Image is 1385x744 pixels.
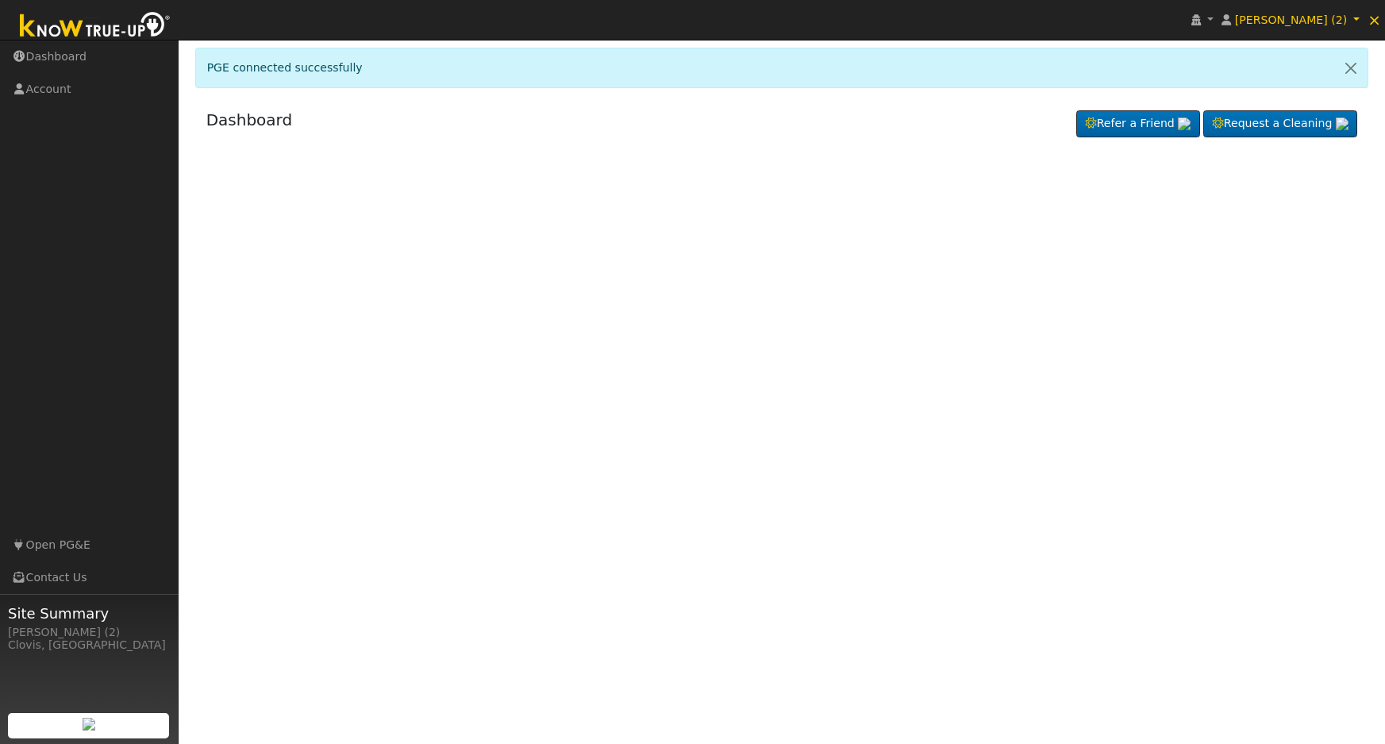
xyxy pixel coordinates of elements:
a: Refer a Friend [1076,110,1200,137]
span: Site Summary [8,603,170,624]
div: [PERSON_NAME] (2) [8,624,170,641]
a: Request a Cleaning [1203,110,1357,137]
img: Know True-Up [12,9,179,44]
img: retrieve [83,718,95,731]
a: Close [1334,48,1368,87]
span: × [1368,10,1381,29]
div: Clovis, [GEOGRAPHIC_DATA] [8,637,170,653]
span: [PERSON_NAME] (2) [1235,13,1347,26]
div: PGE connected successfully [195,48,1369,88]
img: retrieve [1336,118,1348,130]
a: Dashboard [206,110,293,129]
img: retrieve [1178,118,1191,130]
